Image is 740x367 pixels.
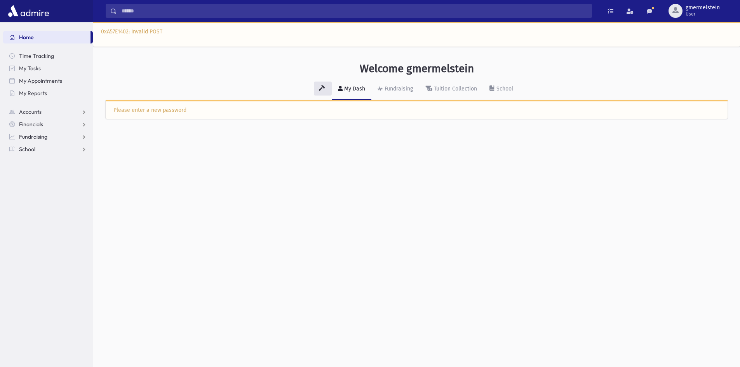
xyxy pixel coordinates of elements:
a: School [3,143,93,155]
a: My Tasks [3,62,93,75]
h3: Welcome gmermelstein [360,62,474,75]
a: Accounts [3,106,93,118]
a: Time Tracking [3,50,93,62]
span: User [686,11,720,17]
span: Time Tracking [19,52,54,59]
a: Financials [3,118,93,130]
a: Home [3,31,91,43]
a: My Dash [332,78,371,100]
div: 0xA57E1402: Invalid POST [93,22,740,47]
span: Fundraising [19,133,47,140]
span: Accounts [19,108,42,115]
span: My Tasks [19,65,41,72]
input: Search [117,4,592,18]
span: Home [19,34,34,41]
a: My Reports [3,87,93,99]
a: My Appointments [3,75,93,87]
span: Financials [19,121,43,128]
div: School [495,85,513,92]
div: Please enter a new password [113,106,720,114]
span: My Reports [19,90,47,97]
a: Fundraising [3,130,93,143]
div: Tuition Collection [432,85,477,92]
span: My Appointments [19,77,62,84]
div: Fundraising [383,85,413,92]
a: Tuition Collection [419,78,483,100]
img: AdmirePro [6,3,51,19]
div: My Dash [343,85,365,92]
a: Fundraising [371,78,419,100]
span: School [19,146,35,153]
a: School [483,78,519,100]
span: gmermelstein [686,5,720,11]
